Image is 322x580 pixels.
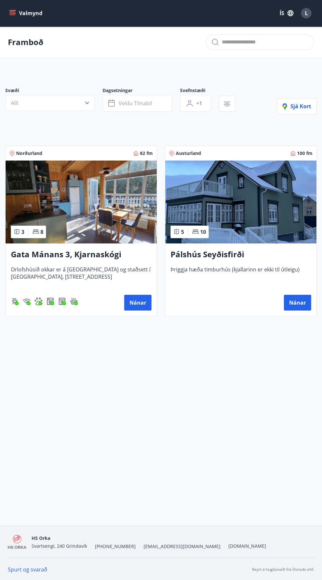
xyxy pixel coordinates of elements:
span: [EMAIL_ADDRESS][DOMAIN_NAME] [144,543,220,550]
span: Allt [11,99,19,107]
button: Veldu tímabil [103,95,172,112]
span: 3 [21,228,24,236]
button: Nánar [124,295,151,311]
img: hddCLTAnxqFUMr1fxmbGG8zWilo2syolR0f9UjPn.svg [58,297,66,305]
img: Paella dish [165,161,316,243]
span: Svartsengi, 240 Grindavík [32,543,87,549]
span: 8 [40,228,43,236]
h3: Pálshús Seyðisfirði [171,249,311,261]
p: Framboð [8,37,43,48]
span: 5 [181,228,184,236]
img: pxcaIm5dSOV3FS4whs1soiYWTwFQvksT25a9J10C.svg [34,297,42,305]
span: 100 fm [297,150,312,157]
img: HJRyFFsYp6qjeUYhR4dAD8CaCEsnIFYZ05miwXoh.svg [23,297,31,305]
span: L [305,10,308,17]
button: +1 [180,95,211,112]
img: Dl16BY4EX9PAW649lg1C3oBuIaAsR6QVDQBO2cTm.svg [46,297,54,305]
button: Sjá kort [277,98,317,114]
button: Nánar [284,295,311,311]
span: Austurland [176,150,201,157]
span: +1 [196,100,202,107]
span: Veldu tímabil [119,100,152,107]
img: 4KEE8UqMSwrAKrdyHDgoo3yWdiux5j3SefYx3pqm.png [8,535,26,549]
span: 10 [200,228,206,236]
button: ÍS [276,7,297,19]
span: Svefnstæði [180,87,219,95]
img: h89QDIuHlAdpqTriuIvuEWkTH976fOgBEOOeu1mi.svg [70,297,78,305]
img: ZXjrS3QKesehq6nQAPjaRuRTI364z8ohTALB4wBr.svg [11,297,19,305]
span: 82 fm [140,150,153,157]
div: Gasgrill [11,297,19,305]
span: Þriggja hæða timburhús (kjallarinn er ekki til útleigu) [171,266,311,288]
span: Norðurland [16,150,42,157]
span: Orlofshúsið okkar er á [GEOGRAPHIC_DATA] og staðsett í [GEOGRAPHIC_DATA], [STREET_ADDRESS] [11,266,151,288]
button: menu [8,7,45,19]
span: Svæði [5,87,103,95]
h3: Gata Mánans 3, Kjarnaskógi [11,249,151,261]
img: Paella dish [6,161,157,243]
span: [PHONE_NUMBER] [95,543,136,550]
div: Þurrkari [58,297,66,305]
div: Gæludýr [34,297,42,305]
a: [DOMAIN_NAME] [228,543,266,549]
div: Heitur pottur [70,297,78,305]
p: Keyrt á hugbúnaði frá Dorado ehf. [252,567,314,572]
button: L [298,5,314,21]
div: Þvottavél [46,297,54,305]
span: HS Orka [32,535,50,541]
span: Sjá kort [283,103,311,110]
a: Spurt og svarað [8,566,47,573]
button: Allt [5,95,95,111]
span: Dagsetningar [103,87,180,95]
div: Þráðlaust net [23,297,31,305]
